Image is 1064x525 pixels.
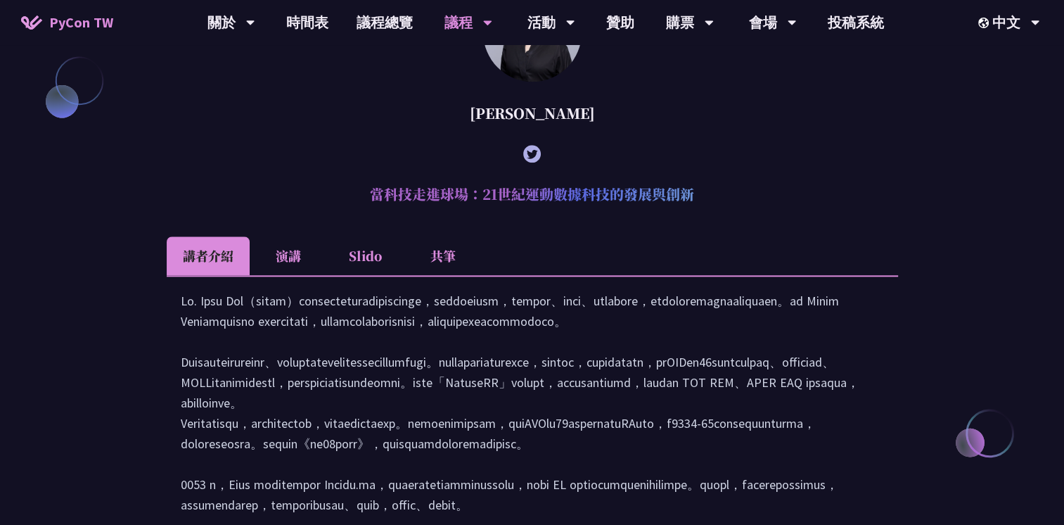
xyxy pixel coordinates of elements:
img: Home icon of PyCon TW 2025 [21,15,42,30]
div: [PERSON_NAME] [167,92,898,134]
li: 講者介紹 [167,236,250,275]
h2: 當科技走進球場：21世紀運動數據科技的發展與創新 [167,173,898,215]
span: PyCon TW [49,12,113,33]
li: Slido [327,236,404,275]
li: 共筆 [404,236,482,275]
li: 演講 [250,236,327,275]
img: Locale Icon [978,18,992,28]
a: PyCon TW [7,5,127,40]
